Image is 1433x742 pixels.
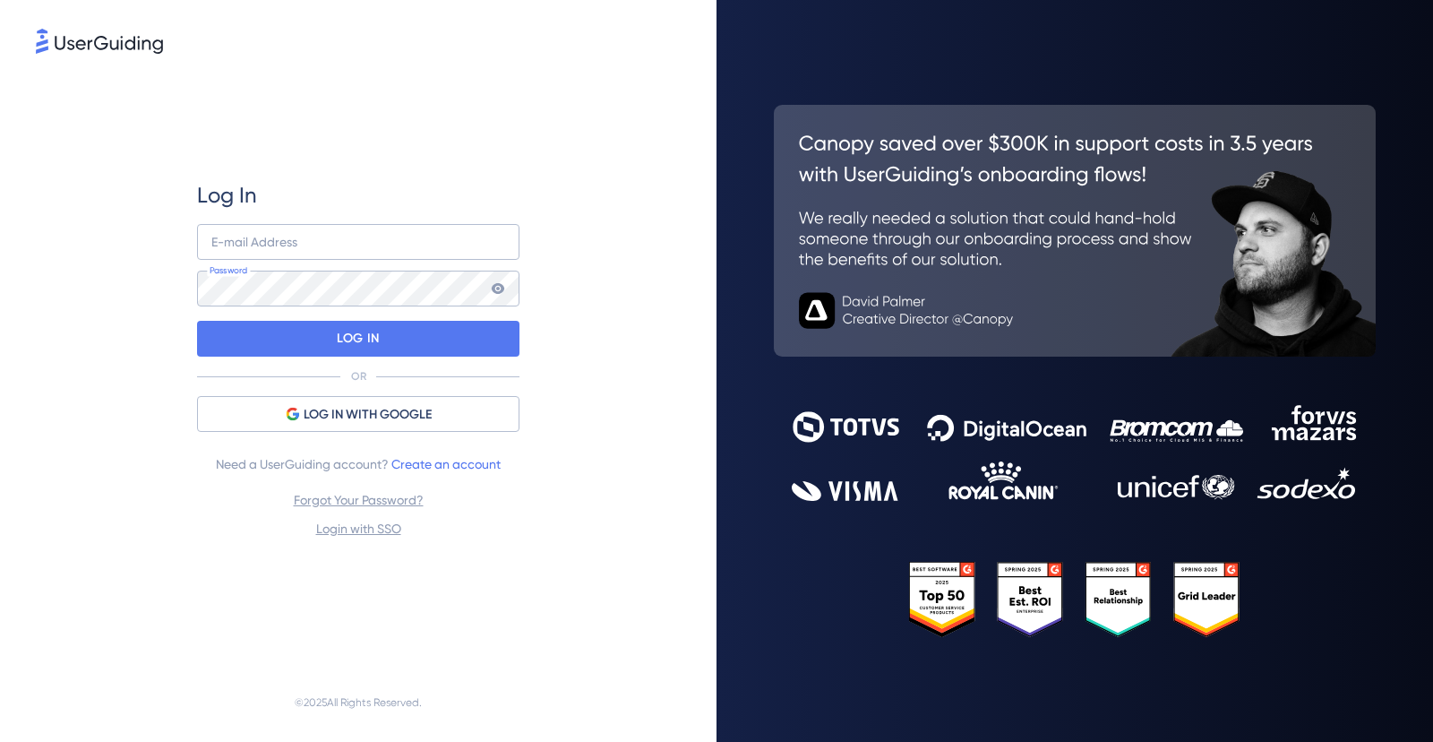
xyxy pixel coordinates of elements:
img: 26c0aa7c25a843aed4baddd2b5e0fa68.svg [774,105,1376,357]
span: LOG IN WITH GOOGLE [304,404,432,426]
p: OR [351,369,366,384]
img: 9302ce2ac39453076f5bc0f2f2ca889b.svg [792,405,1358,502]
span: Need a UserGuiding account? [216,453,501,475]
a: Login with SSO [316,522,401,536]
span: © 2025 All Rights Reserved. [295,692,422,713]
img: 25303e33045975176eb484905ab012ff.svg [909,562,1240,637]
input: example@company.com [197,224,519,260]
a: Create an account [391,457,501,471]
a: Forgot Your Password? [294,493,424,507]
span: Log In [197,181,257,210]
img: 8faab4ba6bc7696a72372aa768b0286c.svg [36,29,163,54]
p: LOG IN [337,324,379,353]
